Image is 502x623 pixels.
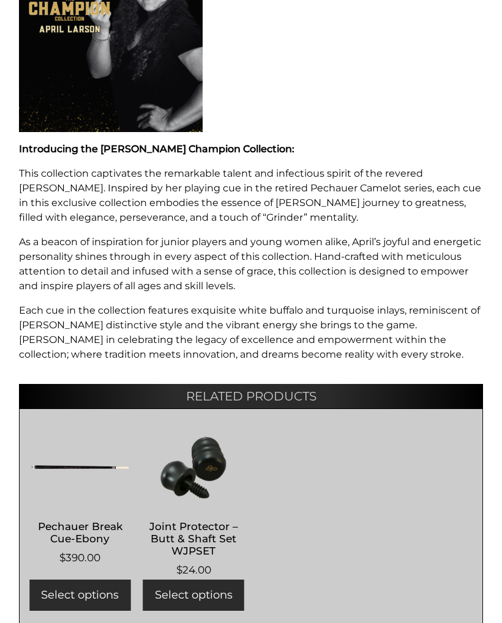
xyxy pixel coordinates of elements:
[59,551,100,564] bdi: 390.00
[176,564,182,576] span: $
[32,515,129,550] h2: Pechauer Break Cue-Ebony
[19,143,294,155] strong: Introducing the [PERSON_NAME] Champion Collection:
[32,430,129,566] a: Pechauer Break Cue-Ebony $390.00
[19,303,483,362] p: Each cue in the collection features exquisite white buffalo and turquoise inlays, reminiscent of ...
[59,551,66,564] span: $
[19,166,483,225] p: This collection captivates the remarkable talent and infectious spirit of the revered [PERSON_NAM...
[19,235,483,293] p: As a beacon of inspiration for junior players and young women alike, April’s joyful and energetic...
[145,430,242,504] img: Joint Protector - Butt & Shaft Set WJPSET
[29,580,130,611] a: Add to cart: “Pechauer Break Cue-Ebony”
[19,384,483,408] h2: Related products
[145,515,242,562] h2: Joint Protector – Butt & Shaft Set WJPSET
[145,430,242,578] a: Joint Protector – Butt & Shaft Set WJPSET $24.00
[143,580,244,611] a: Select options for “Joint Protector - Butt & Shaft Set WJPSET”
[32,430,129,504] img: Pechauer Break Cue-Ebony
[176,564,211,576] bdi: 24.00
